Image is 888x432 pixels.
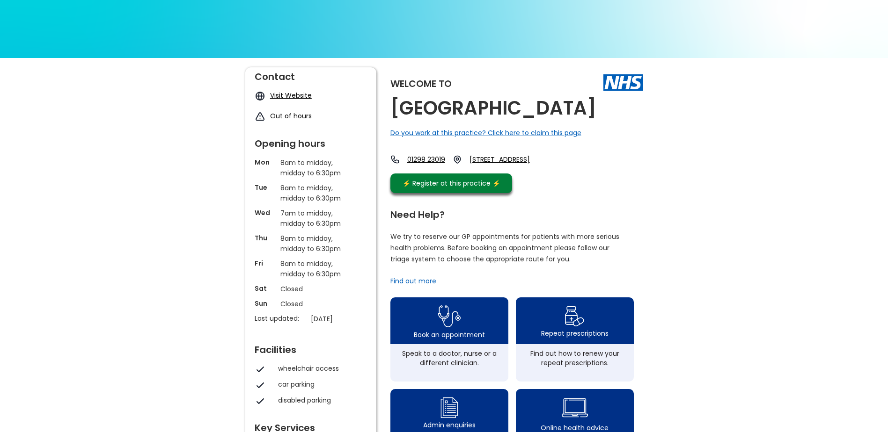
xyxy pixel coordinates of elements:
[278,380,362,389] div: car parking
[255,208,276,217] p: Wed
[255,314,306,323] p: Last updated:
[453,155,462,164] img: practice location icon
[390,155,400,164] img: telephone icon
[255,340,367,354] div: Facilities
[311,314,372,324] p: [DATE]
[280,299,341,309] p: Closed
[280,233,341,254] p: 8am to midday, midday to 6:30pm
[439,395,460,420] img: admin enquiry icon
[438,302,461,330] img: book appointment icon
[516,297,634,382] a: repeat prescription iconRepeat prescriptionsFind out how to renew your repeat prescriptions.
[390,98,596,119] h2: [GEOGRAPHIC_DATA]
[407,155,445,164] a: 01298 23019
[280,284,341,294] p: Closed
[255,134,367,148] div: Opening hours
[423,420,476,430] div: Admin enquiries
[255,299,276,308] p: Sun
[278,364,362,373] div: wheelchair access
[603,74,643,90] img: The NHS logo
[270,111,312,121] a: Out of hours
[390,276,436,286] a: Find out more
[521,349,629,367] div: Find out how to renew your repeat prescriptions.
[255,91,265,101] img: globe icon
[255,183,276,192] p: Tue
[390,173,512,193] a: ⚡️ Register at this practice ⚡️
[398,178,506,188] div: ⚡️ Register at this practice ⚡️
[390,79,452,88] div: Welcome to
[255,111,265,122] img: exclamation icon
[390,205,634,219] div: Need Help?
[565,304,585,329] img: repeat prescription icon
[255,259,276,268] p: Fri
[270,91,312,100] a: Visit Website
[414,330,485,339] div: Book an appointment
[280,183,341,203] p: 8am to midday, midday to 6:30pm
[390,231,620,265] p: We try to reserve our GP appointments for patients with more serious health problems. Before book...
[395,349,504,367] div: Speak to a doctor, nurse or a different clinician.
[280,208,341,229] p: 7am to midday, midday to 6:30pm
[280,259,341,279] p: 8am to midday, midday to 6:30pm
[255,284,276,293] p: Sat
[255,158,276,167] p: Mon
[390,128,581,137] a: Do you work at this practice? Click here to claim this page
[255,67,367,81] div: Contact
[562,392,588,423] img: health advice icon
[280,158,341,178] p: 8am to midday, midday to 6:30pm
[278,396,362,405] div: disabled parking
[390,297,508,382] a: book appointment icon Book an appointmentSpeak to a doctor, nurse or a different clinician.
[255,233,276,243] p: Thu
[541,329,609,338] div: Repeat prescriptions
[470,155,545,164] a: [STREET_ADDRESS]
